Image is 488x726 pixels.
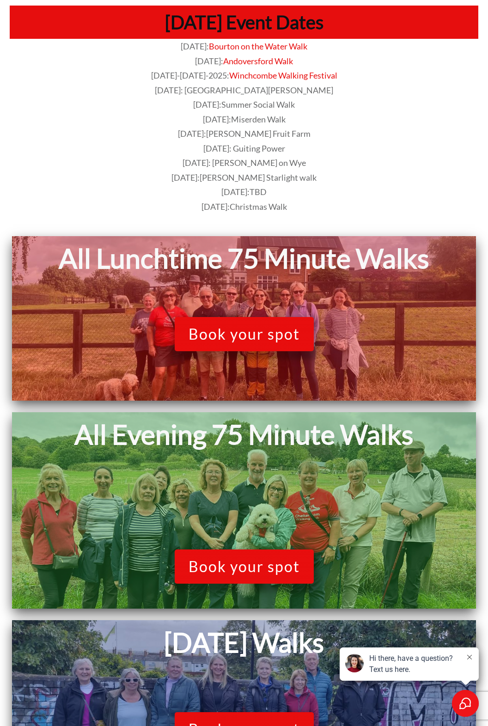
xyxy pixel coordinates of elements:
[193,99,295,110] span: [DATE]:
[230,201,287,212] span: Christmas Walk
[229,70,337,80] a: Winchcombe Walking Festival
[250,187,267,197] span: TBD
[17,241,471,276] h1: All Lunchtime 75 Minute Walks
[189,558,300,575] span: Book your spot
[175,317,314,351] a: Book your spot
[178,128,311,139] span: [DATE]:
[189,325,300,343] span: Book your spot
[155,85,333,95] span: [DATE]: [GEOGRAPHIC_DATA][PERSON_NAME]
[221,99,295,110] span: Summer Social Walk
[17,417,471,452] h1: All Evening 75 Minute Walks
[221,187,267,197] span: [DATE]:
[14,10,474,34] h1: [DATE] Event Dates
[171,172,317,183] span: [DATE]:
[200,172,317,183] span: [PERSON_NAME] Starlight walk
[175,549,314,584] a: Book your spot
[206,128,311,139] span: [PERSON_NAME] Fruit Farm
[203,143,285,153] span: [DATE]: Guiting Power
[201,201,287,212] span: [DATE]:
[181,41,209,51] span: [DATE]:
[203,114,286,124] span: [DATE]:
[183,158,306,168] span: [DATE]: [PERSON_NAME] on Wye
[151,70,229,80] span: [DATE]-[DATE]-2025:
[195,56,223,66] span: [DATE]:
[231,114,286,124] span: Miserden Walk
[209,41,307,51] a: Bourton on the Water Walk
[223,56,293,66] a: Andoversford Walk
[17,625,471,659] h1: [DATE] Walks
